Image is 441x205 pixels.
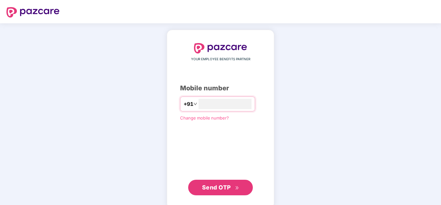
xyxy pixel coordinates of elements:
img: logo [194,43,247,53]
button: Send OTPdouble-right [188,180,253,195]
span: double-right [235,186,239,190]
span: YOUR EMPLOYEE BENEFITS PARTNER [191,57,250,62]
span: +91 [184,100,193,108]
span: down [193,102,197,106]
img: logo [6,7,59,17]
div: Mobile number [180,83,261,93]
span: Send OTP [202,184,231,191]
a: Change mobile number? [180,115,229,120]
